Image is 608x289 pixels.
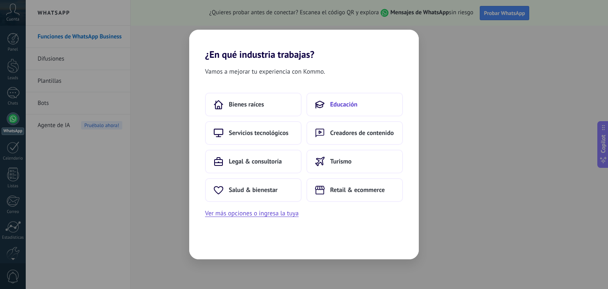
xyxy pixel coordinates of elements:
button: Bienes raíces [205,93,302,116]
button: Turismo [306,150,403,173]
span: Servicios tecnológicos [229,129,289,137]
span: Salud & bienestar [229,186,277,194]
span: Vamos a mejorar tu experiencia con Kommo. [205,67,325,77]
button: Servicios tecnológicos [205,121,302,145]
button: Educación [306,93,403,116]
button: Salud & bienestar [205,178,302,202]
span: Legal & consultoría [229,158,282,165]
span: Educación [330,101,357,108]
h2: ¿En qué industria trabajas? [189,30,419,60]
button: Legal & consultoría [205,150,302,173]
button: Creadores de contenido [306,121,403,145]
span: Retail & ecommerce [330,186,385,194]
span: Turismo [330,158,351,165]
span: Bienes raíces [229,101,264,108]
button: Ver más opciones o ingresa la tuya [205,208,298,219]
span: Creadores de contenido [330,129,394,137]
button: Retail & ecommerce [306,178,403,202]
